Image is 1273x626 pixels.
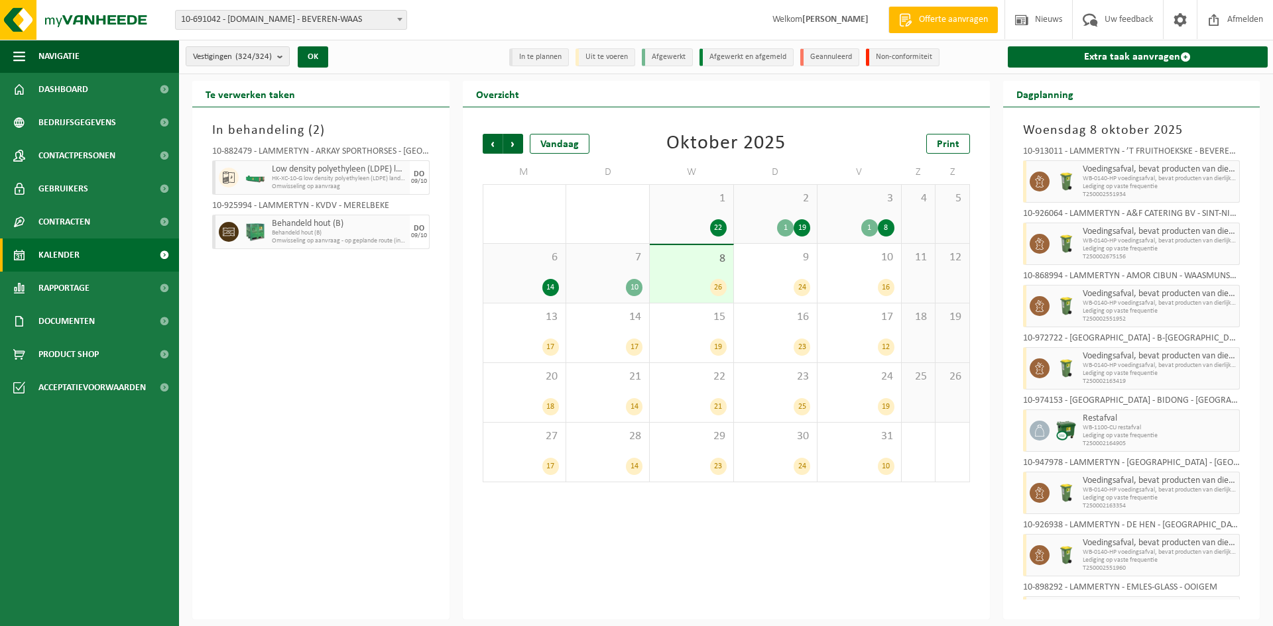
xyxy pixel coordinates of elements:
span: 7 [573,250,642,265]
span: Print [937,139,959,150]
div: 10-974153 - [GEOGRAPHIC_DATA] - BIDONG - [GEOGRAPHIC_DATA] [1023,396,1241,409]
span: 17 [824,310,894,325]
span: 2 [741,191,810,206]
span: Behandeld hout (B) [272,219,406,229]
span: Lediging op vaste frequentie [1083,370,1237,378]
span: 18 [908,310,928,325]
span: 26 [942,370,962,384]
span: 16 [741,310,810,325]
span: WB-0140-HP voedingsafval, bevat producten van dierlijke oors [1083,548,1237,556]
span: 9 [741,250,810,265]
span: Lediging op vaste frequentie [1083,556,1237,564]
div: Vandaag [530,134,589,154]
img: WB-0140-HPE-GN-50 [1056,545,1076,565]
div: 19 [878,398,894,415]
span: Lediging op vaste frequentie [1083,245,1237,253]
div: 10-882479 - LAMMERTYN - ARKAY SPORTHORSES - [GEOGRAPHIC_DATA] [212,147,430,160]
span: Voedingsafval, bevat producten van dierlijke oorsprong, onverpakt, categorie 3 [1083,538,1237,548]
span: 24 [824,370,894,384]
span: Vestigingen [193,47,272,67]
h2: Overzicht [463,81,532,107]
span: Offerte aanvragen [916,13,991,26]
div: 09/10 [411,178,427,185]
span: T250002551960 [1083,564,1237,572]
td: Z [936,160,969,184]
span: 31 [824,429,894,444]
span: Voedingsafval, bevat producten van dierlijke oorsprong, onverpakt, categorie 3 [1083,351,1237,362]
td: D [566,160,650,184]
span: WB-0140-HP voedingsafval, bevat producten van dierlijke oors [1083,237,1237,245]
img: HK-XC-10-GN-00 [245,173,265,183]
div: 8 [878,219,894,236]
span: T250002551952 [1083,315,1237,323]
div: 25 [794,398,810,415]
div: 14 [542,279,559,296]
span: 29 [656,429,726,444]
span: 20 [490,370,559,384]
span: Lediging op vaste frequentie [1083,183,1237,191]
h2: Te verwerken taken [192,81,308,107]
div: 10-913011 - LAMMERTYN - ’T FRUITHOEKSKE - BEVEREN-WAAS [1023,147,1241,160]
span: T250002675156 [1083,253,1237,261]
div: 24 [794,279,810,296]
span: T250002163354 [1083,502,1237,510]
span: Documenten [38,305,95,338]
img: WB-0140-HPE-GN-50 [1056,172,1076,191]
td: M [483,160,566,184]
li: Afgewerkt en afgemeld [699,48,794,66]
div: 10-925994 - LAMMERTYN - KVDV - MERELBEKE [212,201,430,215]
td: D [734,160,818,184]
span: 5 [942,191,962,206]
span: T250002163419 [1083,378,1237,386]
a: Extra taak aanvragen [1008,46,1268,68]
div: 10-926938 - LAMMERTYN - DE HEN - [GEOGRAPHIC_DATA] [1023,521,1241,534]
td: W [650,160,733,184]
span: WB-0140-HP voedingsafval, bevat producten van dierlijke oors [1083,299,1237,307]
li: Uit te voeren [576,48,635,66]
span: Volgende [503,134,523,154]
span: 12 [942,250,962,265]
div: 14 [626,458,642,475]
div: 10-898292 - LAMMERTYN - EMLES-GLASS - OOIGEM [1023,583,1241,596]
span: 27 [490,429,559,444]
div: 10-972722 - [GEOGRAPHIC_DATA] - B-[GEOGRAPHIC_DATA] VZW - [GEOGRAPHIC_DATA] [1023,334,1241,347]
div: 17 [542,339,559,356]
span: 13 [490,310,559,325]
li: In te plannen [509,48,569,66]
span: WB-0140-HP voedingsafval, bevat producten van dierlijke oors [1083,175,1237,183]
div: 16 [878,279,894,296]
h3: Woensdag 8 oktober 2025 [1023,121,1241,140]
div: Oktober 2025 [666,134,786,154]
span: Bedrijfsgegevens [38,106,116,139]
span: Contracten [38,205,90,238]
span: Contactpersonen [38,139,115,172]
span: 15 [656,310,726,325]
img: WB-0140-HPE-GN-50 [1056,483,1076,503]
div: 18 [542,398,559,415]
div: 23 [710,458,727,475]
a: Print [926,134,970,154]
span: 19 [942,310,962,325]
td: V [818,160,901,184]
span: Behandeld hout (B) [272,229,406,237]
a: Offerte aanvragen [888,7,998,33]
img: WB-0140-HPE-GN-50 [1056,234,1076,254]
div: DO [414,225,424,233]
img: WB-0140-HPE-GN-50 [1056,296,1076,316]
span: 28 [573,429,642,444]
span: 6 [490,250,559,265]
div: 19 [794,219,810,236]
span: Rapportage [38,272,90,305]
span: Product Shop [38,338,99,371]
strong: [PERSON_NAME] [802,15,869,25]
li: Geannuleerd [800,48,859,66]
div: 1 [777,219,794,236]
div: 26 [710,279,727,296]
div: 17 [542,458,559,475]
span: Low density polyethyleen (LDPE) landbouwfolie, gemengd , los [272,164,406,175]
span: 4 [908,191,928,206]
span: 1 [656,191,726,206]
span: 22 [656,370,726,384]
div: 12 [878,339,894,356]
li: Non-conformiteit [866,48,940,66]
